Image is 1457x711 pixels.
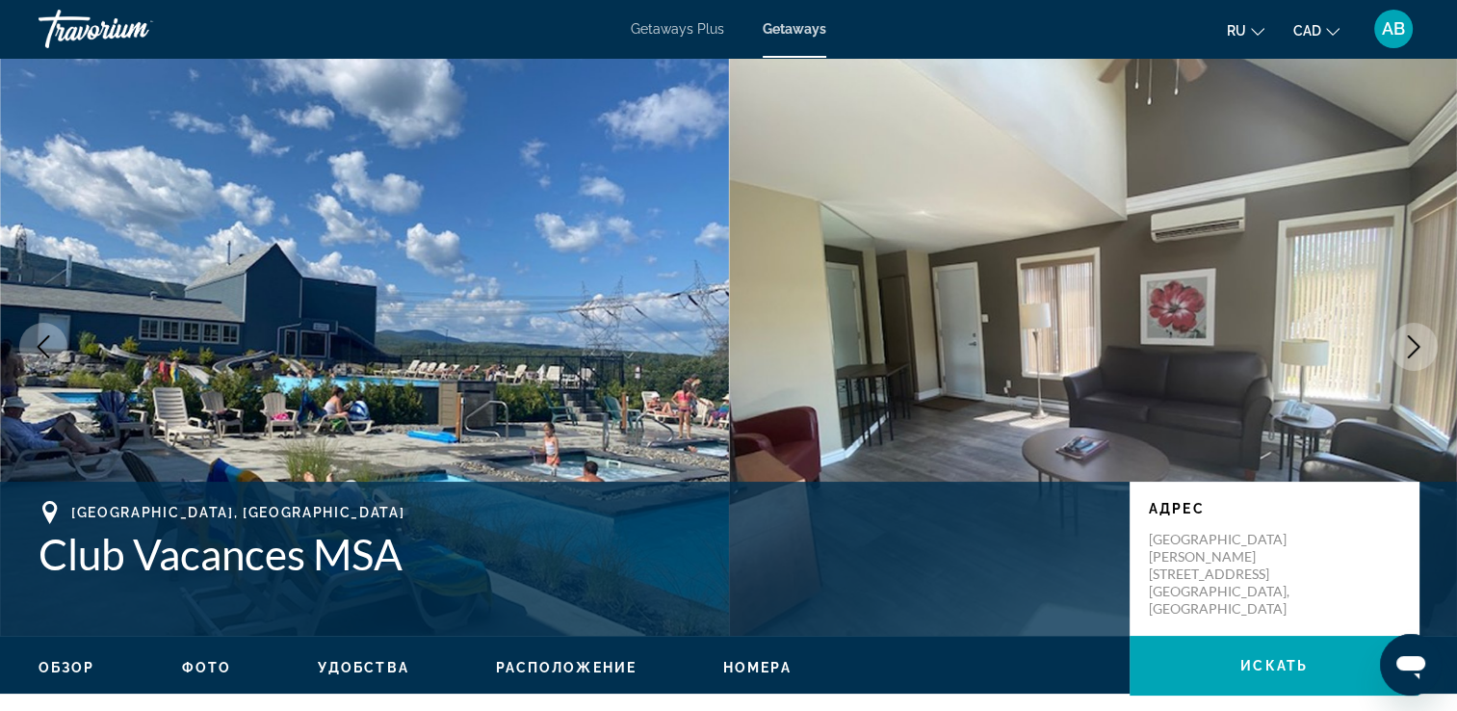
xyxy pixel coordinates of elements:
button: Номера [723,659,792,676]
button: Расположение [496,659,637,676]
span: Номера [723,660,792,675]
button: Previous image [19,323,67,371]
span: ru [1227,23,1246,39]
button: Change language [1227,16,1264,44]
button: Удобства [318,659,409,676]
span: [GEOGRAPHIC_DATA], [GEOGRAPHIC_DATA] [71,505,404,520]
span: Обзор [39,660,95,675]
a: Getaways Plus [631,21,724,37]
span: AB [1382,19,1405,39]
button: Next image [1390,323,1438,371]
h1: Club Vacances MSA [39,529,1110,579]
button: Фото [182,659,231,676]
span: CAD [1293,23,1321,39]
p: [GEOGRAPHIC_DATA][PERSON_NAME] [STREET_ADDRESS] [GEOGRAPHIC_DATA], [GEOGRAPHIC_DATA] [1149,531,1303,618]
span: искать [1240,658,1308,673]
button: Обзор [39,659,95,676]
button: Change currency [1293,16,1340,44]
p: Адрес [1149,501,1399,516]
iframe: Кнопка запуска окна обмена сообщениями [1380,634,1442,696]
a: Travorium [39,4,231,54]
span: Фото [182,660,231,675]
a: Getaways [763,21,826,37]
button: User Menu [1368,9,1418,49]
button: искать [1130,636,1418,696]
span: Расположение [496,660,637,675]
span: Удобства [318,660,409,675]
